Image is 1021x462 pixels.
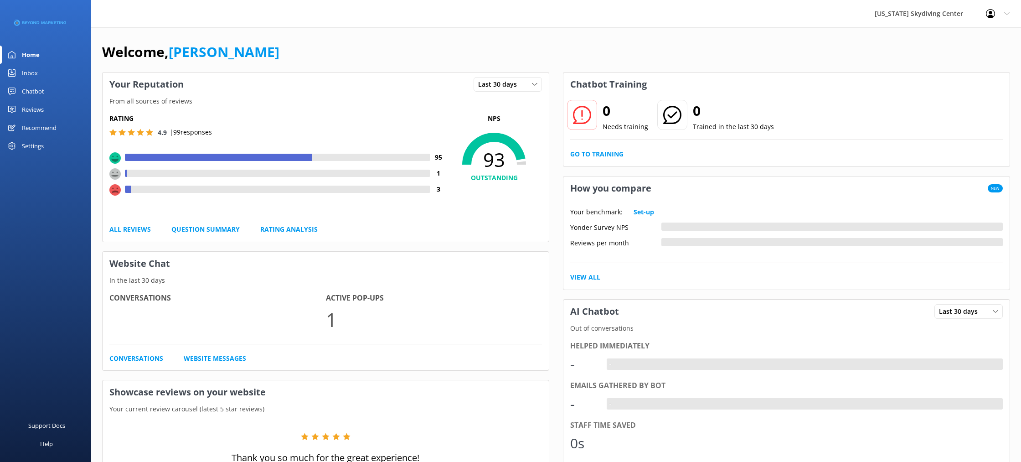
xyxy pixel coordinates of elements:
[430,152,446,162] h4: 95
[109,292,326,304] h4: Conversations
[570,238,661,246] div: Reviews per month
[563,176,658,200] h3: How you compare
[570,420,1003,431] div: Staff time saved
[22,64,38,82] div: Inbox
[570,223,661,231] div: Yonder Survey NPS
[603,100,648,122] h2: 0
[634,207,654,217] a: Set-up
[570,149,624,159] a: Go to Training
[693,100,774,122] h2: 0
[22,82,44,100] div: Chatbot
[169,42,279,61] a: [PERSON_NAME]
[103,73,191,96] h3: Your Reputation
[988,184,1003,192] span: New
[158,128,167,137] span: 4.9
[430,184,446,194] h4: 3
[260,224,318,234] a: Rating Analysis
[109,224,151,234] a: All Reviews
[170,127,212,137] p: | 99 responses
[103,252,549,275] h3: Website Chat
[570,380,1003,392] div: Emails gathered by bot
[28,416,65,435] div: Support Docs
[563,73,654,96] h3: Chatbot Training
[570,272,600,282] a: View All
[326,304,542,335] p: 1
[563,300,626,323] h3: AI Chatbot
[570,353,598,375] div: -
[446,173,542,183] h4: OUTSTANDING
[102,41,279,63] h1: Welcome,
[326,292,542,304] h4: Active Pop-ups
[184,353,246,363] a: Website Messages
[103,275,549,286] p: In the last 30 days
[570,207,623,217] p: Your benchmark:
[103,404,549,414] p: Your current review carousel (latest 5 star reviews)
[109,353,163,363] a: Conversations
[103,96,549,106] p: From all sources of reviews
[430,168,446,178] h4: 1
[693,122,774,132] p: Trained in the last 30 days
[446,148,542,171] span: 93
[22,100,44,119] div: Reviews
[171,224,240,234] a: Question Summary
[22,46,40,64] div: Home
[570,340,1003,352] div: Helped immediately
[478,79,522,89] span: Last 30 days
[570,432,598,454] div: 0s
[40,435,53,453] div: Help
[22,137,44,155] div: Settings
[563,323,1010,333] p: Out of conversations
[607,398,614,410] div: -
[939,306,983,317] span: Last 30 days
[109,114,446,124] h5: Rating
[14,20,66,26] img: 3-1676954853.png
[22,119,57,137] div: Recommend
[607,358,614,370] div: -
[603,122,648,132] p: Needs training
[446,114,542,124] p: NPS
[103,380,549,404] h3: Showcase reviews on your website
[570,393,598,415] div: -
